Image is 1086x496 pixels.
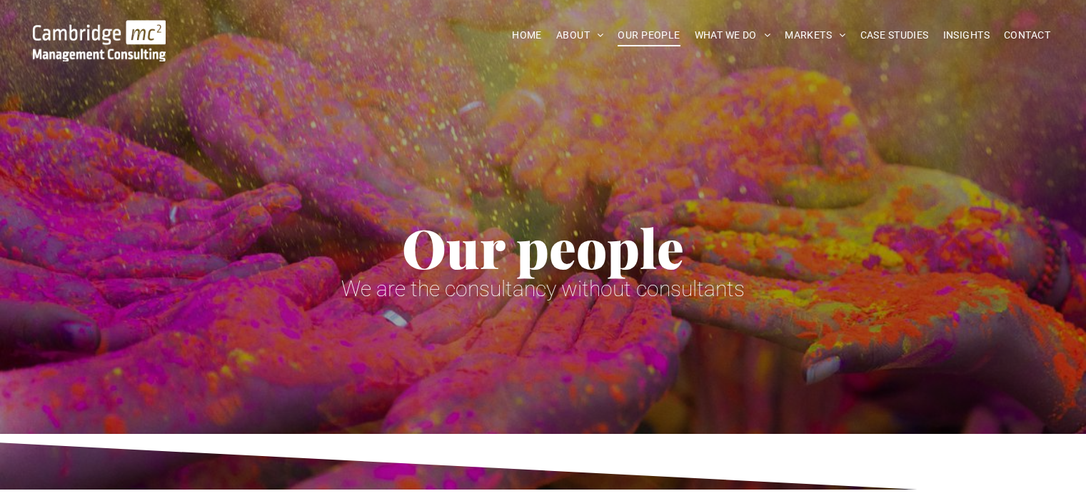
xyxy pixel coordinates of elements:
[936,24,997,46] a: INSIGHTS
[853,24,936,46] a: CASE STUDIES
[33,20,166,61] img: Go to Homepage
[778,24,853,46] a: MARKETS
[610,24,687,46] a: OUR PEOPLE
[341,276,745,301] span: We are the consultancy without consultants
[688,24,778,46] a: WHAT WE DO
[505,24,549,46] a: HOME
[997,24,1057,46] a: CONTACT
[549,24,611,46] a: ABOUT
[402,211,684,283] span: Our people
